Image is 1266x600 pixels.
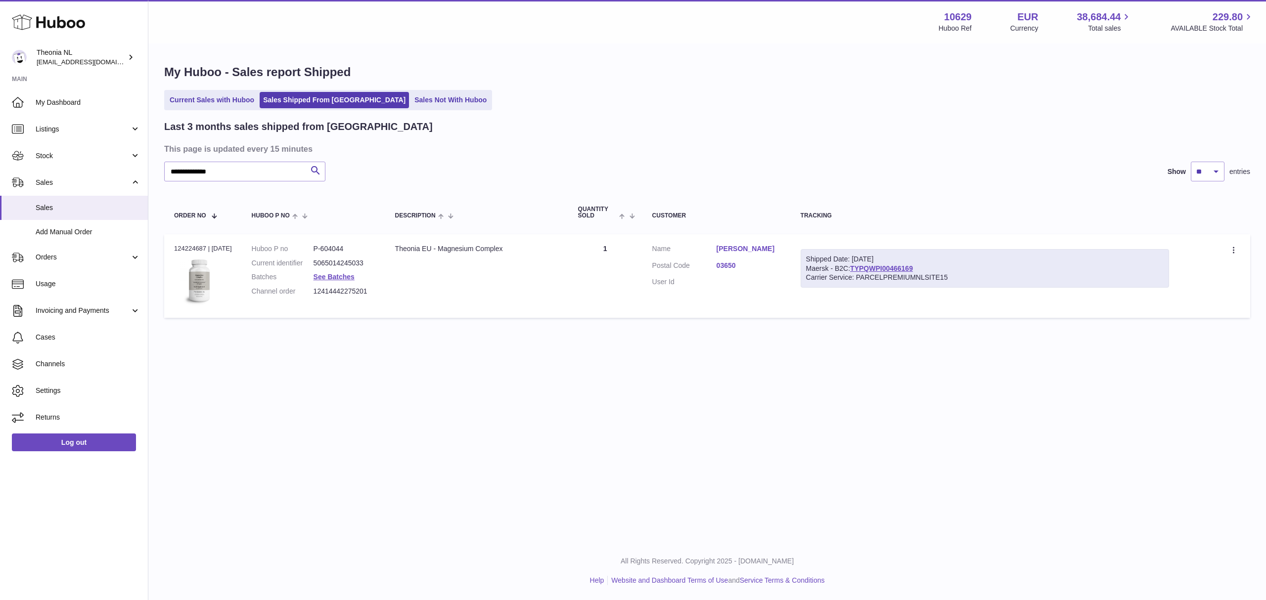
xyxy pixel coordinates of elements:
a: Help [590,576,604,584]
a: 03650 [717,261,781,270]
div: Theonia NL [37,48,126,67]
p: All Rights Reserved. Copyright 2025 - [DOMAIN_NAME] [156,557,1258,566]
dd: P-604044 [314,244,375,254]
a: Service Terms & Conditions [740,576,825,584]
a: Sales Shipped From [GEOGRAPHIC_DATA] [260,92,409,108]
h3: This page is updated every 15 minutes [164,143,1248,154]
div: Carrier Service: PARCELPREMIUMNLSITE15 [806,273,1164,282]
dt: Name [652,244,717,256]
div: Theonia EU - Magnesium Complex [395,244,558,254]
img: info@wholesomegoods.eu [12,50,27,65]
span: Usage [36,279,140,289]
span: entries [1229,167,1250,176]
div: 124224687 | [DATE] [174,244,232,253]
dt: Postal Code [652,261,717,273]
span: Description [395,213,436,219]
a: See Batches [314,273,355,281]
td: 1 [568,234,642,318]
a: Website and Dashboard Terms of Use [611,576,728,584]
span: Quantity Sold [578,206,617,219]
span: Huboo P no [252,213,290,219]
h1: My Huboo - Sales report Shipped [164,64,1250,80]
strong: EUR [1017,10,1038,24]
dd: 5065014245033 [314,258,375,268]
label: Show [1168,167,1186,176]
img: 106291725893142.jpg [174,256,224,305]
a: Current Sales with Huboo [166,92,258,108]
div: Shipped Date: [DATE] [806,255,1164,264]
strong: 10629 [944,10,972,24]
span: 229.80 [1213,10,1243,24]
span: Total sales [1088,24,1132,33]
span: Returns [36,413,140,422]
span: AVAILABLE Stock Total [1171,24,1254,33]
a: Log out [12,433,136,451]
div: Customer [652,213,781,219]
a: TYPQWPI00466169 [850,264,913,272]
dt: Huboo P no [252,244,314,254]
dt: User Id [652,277,717,287]
span: Invoicing and Payments [36,306,130,315]
span: 38,684.44 [1077,10,1121,24]
h2: Last 3 months sales shipped from [GEOGRAPHIC_DATA] [164,120,433,133]
span: Listings [36,125,130,134]
a: 229.80 AVAILABLE Stock Total [1171,10,1254,33]
span: My Dashboard [36,98,140,107]
span: Settings [36,386,140,395]
a: 38,684.44 Total sales [1077,10,1132,33]
div: Maersk - B2C: [801,249,1169,288]
span: Sales [36,203,140,213]
span: Sales [36,178,130,187]
a: [PERSON_NAME] [717,244,781,254]
span: Stock [36,151,130,161]
div: Currency [1010,24,1039,33]
dt: Current identifier [252,258,314,268]
span: [EMAIL_ADDRESS][DOMAIN_NAME] [37,58,145,66]
div: Huboo Ref [939,24,972,33]
a: Sales Not With Huboo [411,92,490,108]
span: Order No [174,213,206,219]
span: Channels [36,359,140,369]
dt: Batches [252,272,314,282]
dd: 12414442275201 [314,287,375,296]
span: Add Manual Order [36,227,140,237]
span: Cases [36,333,140,342]
div: Tracking [801,213,1169,219]
span: Orders [36,253,130,262]
li: and [608,576,824,585]
dt: Channel order [252,287,314,296]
